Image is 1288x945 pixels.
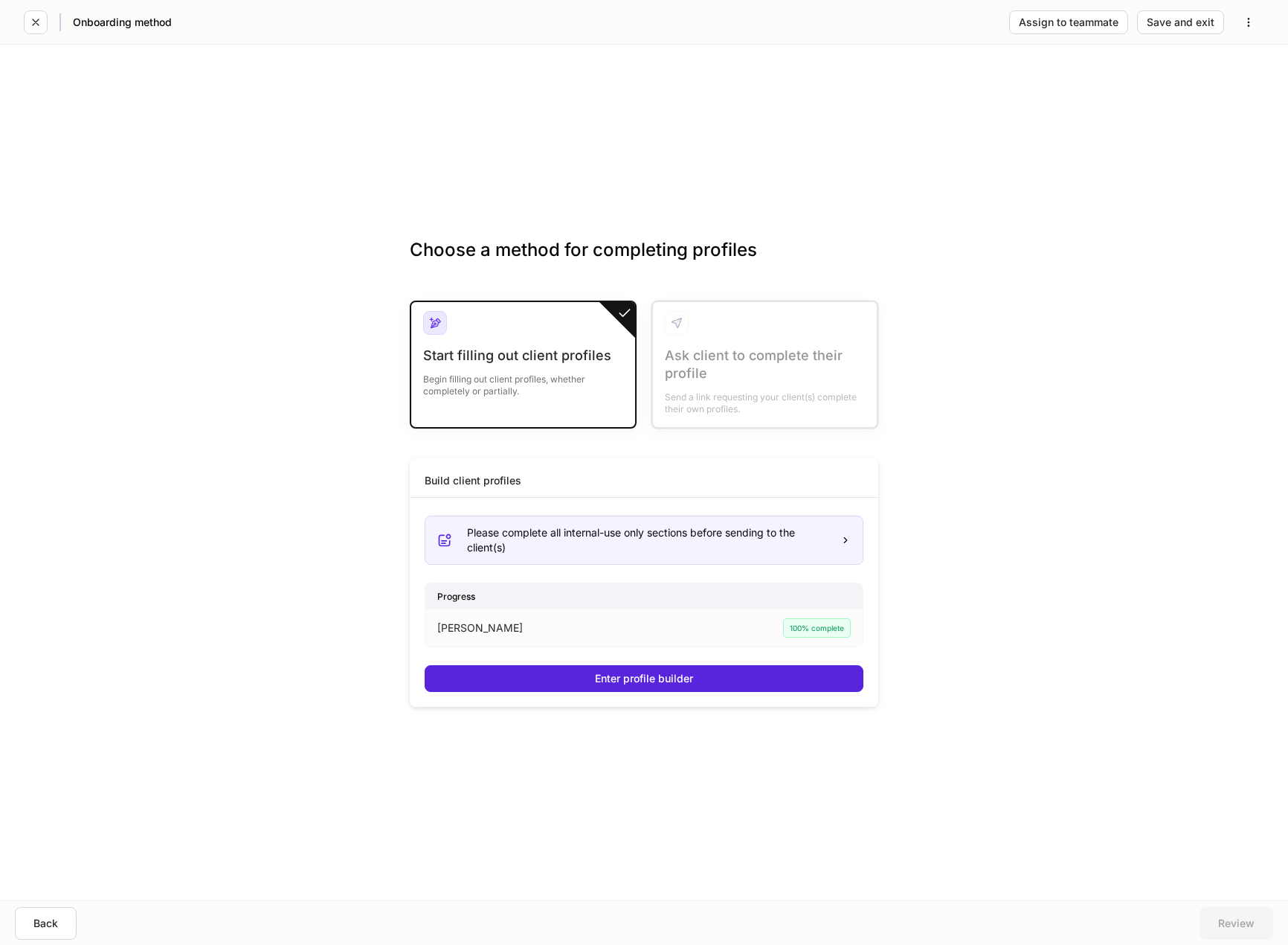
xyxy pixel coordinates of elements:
div: Build client profiles [425,473,521,488]
div: Begin filling out client profiles, whether completely or partially. [423,365,623,397]
div: Save and exit [1147,17,1214,28]
div: 100% complete [783,618,851,638]
div: Back [33,918,58,929]
div: Progress [425,583,863,609]
button: Enter profile builder [425,665,863,692]
button: Assign to teammate [1009,10,1128,34]
button: Back [15,907,77,940]
p: [PERSON_NAME] [437,621,523,635]
h3: Choose a method for completing profiles [410,238,878,286]
button: Save and exit [1137,10,1224,34]
div: Assign to teammate [1019,17,1118,28]
div: Enter profile builder [595,673,693,684]
h5: Onboarding method [73,15,172,30]
div: Start filling out client profiles [423,347,623,365]
div: Please complete all internal-use only sections before sending to the client(s) [467,525,828,555]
